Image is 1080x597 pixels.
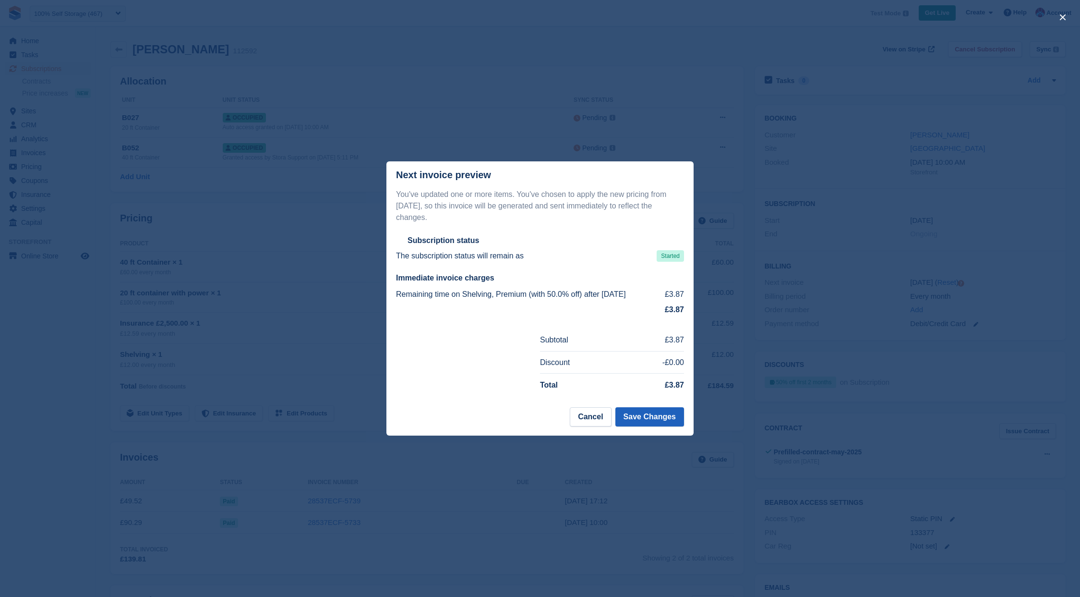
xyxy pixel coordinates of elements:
[540,329,624,351] td: Subtotal
[1055,10,1070,25] button: close
[408,236,479,245] h2: Subscription status
[665,305,684,314] strong: £3.87
[662,287,684,302] td: £3.87
[540,381,558,389] strong: Total
[665,381,684,389] strong: £3.87
[540,351,624,374] td: Discount
[396,250,524,262] p: The subscription status will remain as
[624,351,684,374] td: -£0.00
[657,250,684,262] span: Started
[396,170,491,181] p: Next invoice preview
[615,407,684,426] button: Save Changes
[396,287,662,302] td: Remaining time on Shelving, Premium (with 50.0% off) after [DATE]
[396,273,684,283] h2: Immediate invoice charges
[570,407,611,426] button: Cancel
[396,189,684,223] p: You've updated one or more items. You've chosen to apply the new pricing from [DATE], so this inv...
[624,329,684,351] td: £3.87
